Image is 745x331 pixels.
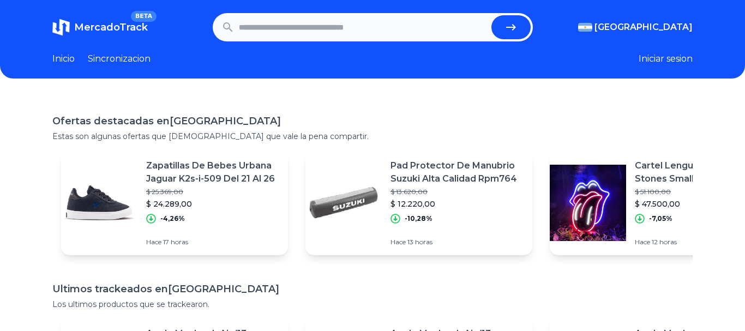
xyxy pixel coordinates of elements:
[160,214,185,223] p: -4,26%
[52,299,693,310] p: Los ultimos productos que se trackearon.
[131,11,157,22] span: BETA
[649,214,672,223] p: -7,05%
[578,23,592,32] img: Argentina
[578,21,693,34] button: [GEOGRAPHIC_DATA]
[390,188,524,196] p: $ 13.620,00
[305,151,532,255] a: Featured imagePad Protector De Manubrio Suzuki Alta Calidad Rpm764$ 13.620,00$ 12.220,00-10,28%Ha...
[550,165,626,241] img: Featured image
[52,52,75,65] a: Inicio
[390,159,524,185] p: Pad Protector De Manubrio Suzuki Alta Calidad Rpm764
[390,238,524,246] p: Hace 13 horas
[52,281,693,297] h1: Ultimos trackeados en [GEOGRAPHIC_DATA]
[52,19,148,36] a: MercadoTrackBETA
[639,52,693,65] button: Iniciar sesion
[74,21,148,33] span: MercadoTrack
[61,151,288,255] a: Featured imageZapatillas De Bebes Urbana Jaguar K2s-i-509 Del 21 Al 26$ 25.369,00$ 24.289,00-4,26...
[52,19,70,36] img: MercadoTrack
[405,214,432,223] p: -10,28%
[52,113,693,129] h1: Ofertas destacadas en [GEOGRAPHIC_DATA]
[88,52,151,65] a: Sincronizacion
[305,165,382,241] img: Featured image
[390,198,524,209] p: $ 12.220,00
[52,131,693,142] p: Estas son algunas ofertas que [DEMOGRAPHIC_DATA] que vale la pena compartir.
[146,198,279,209] p: $ 24.289,00
[594,21,693,34] span: [GEOGRAPHIC_DATA]
[146,159,279,185] p: Zapatillas De Bebes Urbana Jaguar K2s-i-509 Del 21 Al 26
[146,238,279,246] p: Hace 17 horas
[146,188,279,196] p: $ 25.369,00
[61,165,137,241] img: Featured image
